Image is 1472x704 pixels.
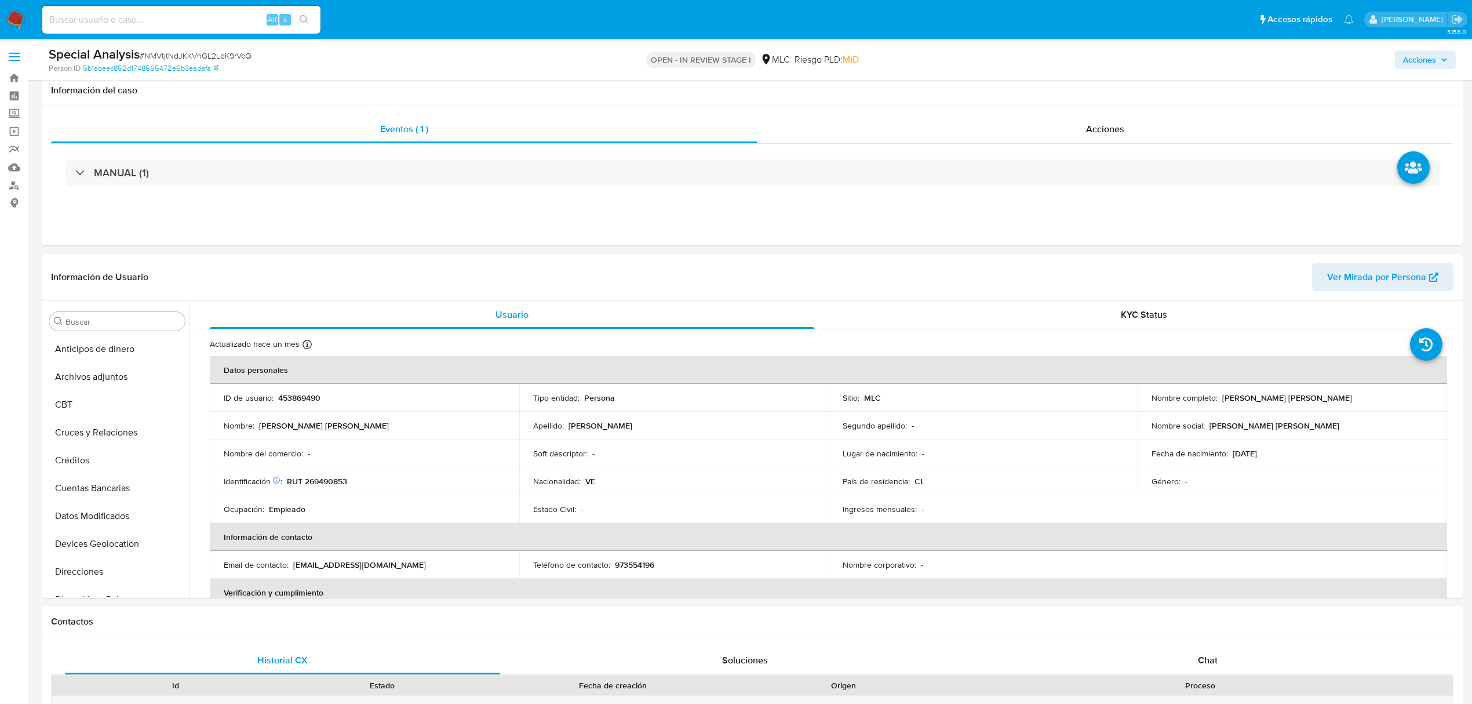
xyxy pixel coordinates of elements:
[287,476,347,487] p: RUT 269490853
[224,393,274,403] p: ID de usuario :
[760,53,790,66] div: MLC
[843,448,917,459] p: Lugar de nacimiento :
[83,63,218,74] a: 5b1abeec852d1748565472e6b3eadafa
[569,420,632,431] p: [PERSON_NAME]
[1152,448,1228,459] p: Fecha de nacimiento :
[269,504,305,514] p: Empleado
[1344,14,1354,24] a: Notificaciones
[257,654,308,667] span: Historial CX
[1152,476,1180,487] p: Género :
[210,356,1447,384] th: Datos personales
[1185,476,1187,487] p: -
[1312,263,1453,291] button: Ver Mirada por Persona
[45,586,190,614] button: Dispositivos Point
[1209,420,1339,431] p: [PERSON_NAME] [PERSON_NAME]
[615,560,654,570] p: 973554196
[308,448,310,459] p: -
[65,317,180,327] input: Buscar
[49,45,140,63] b: Special Analysis
[45,335,190,363] button: Anticipos de dinero
[843,560,916,570] p: Nombre corporativo :
[210,579,1447,607] th: Verificación y cumplimiento
[533,504,576,514] p: Estado Civil :
[45,447,190,474] button: Créditos
[45,391,190,419] button: CBT
[293,560,426,570] p: [EMAIL_ADDRESS][DOMAIN_NAME]
[646,52,756,68] p: OPEN - IN REVIEW STAGE I
[843,420,907,431] p: Segundo apellido :
[1233,448,1257,459] p: [DATE]
[1198,654,1218,667] span: Chat
[80,680,271,691] div: Id
[1121,308,1167,321] span: KYC Status
[912,420,914,431] p: -
[914,476,924,487] p: CL
[224,560,289,570] p: Email de contacto :
[921,560,923,570] p: -
[1327,263,1426,291] span: Ver Mirada por Persona
[268,14,277,25] span: Alt
[1267,13,1332,26] span: Accesos rápidos
[51,85,1453,96] h1: Información del caso
[921,504,924,514] p: -
[494,680,732,691] div: Fecha de creación
[1382,14,1447,25] p: aline.magdaleno@mercadolibre.com
[287,680,478,691] div: Estado
[585,476,595,487] p: VE
[51,271,148,283] h1: Información de Usuario
[380,122,428,136] span: Eventos ( 1 )
[283,14,287,25] span: s
[65,159,1440,186] div: MANUAL (1)
[843,476,910,487] p: País de residencia :
[54,317,63,326] button: Buscar
[45,502,190,530] button: Datos Modificados
[51,616,1453,627] h1: Contactos
[210,339,300,350] p: Actualizado hace un mes
[42,12,320,27] input: Buscar usuario o caso...
[49,63,81,74] b: Person ID
[581,504,583,514] p: -
[210,523,1447,551] th: Información de contacto
[843,504,917,514] p: Ingresos mensuales :
[843,53,859,66] span: MID
[843,393,859,403] p: Sitio :
[1222,393,1352,403] p: [PERSON_NAME] [PERSON_NAME]
[45,419,190,447] button: Cruces y Relaciones
[45,530,190,558] button: Devices Geolocation
[533,560,610,570] p: Teléfono de contacto :
[533,420,564,431] p: Apellido :
[1152,393,1218,403] p: Nombre completo :
[140,50,252,61] span: # NMVtjtNdJKKVhGL2LqK9rVcQ
[533,448,588,459] p: Soft descriptor :
[224,448,303,459] p: Nombre del comercio :
[592,448,595,459] p: -
[864,393,881,403] p: MLC
[224,420,254,431] p: Nombre :
[224,476,282,487] p: Identificación :
[495,308,529,321] span: Usuario
[224,504,264,514] p: Ocupación :
[922,448,924,459] p: -
[955,680,1445,691] div: Proceso
[45,363,190,391] button: Archivos adjuntos
[45,474,190,502] button: Cuentas Bancarias
[533,393,580,403] p: Tipo entidad :
[1152,420,1205,431] p: Nombre social :
[748,680,939,691] div: Origen
[94,166,149,179] h3: MANUAL (1)
[278,393,320,403] p: 453869490
[533,476,581,487] p: Nacionalidad :
[292,12,316,28] button: search-icon
[722,654,768,667] span: Soluciones
[1395,50,1456,69] button: Acciones
[584,393,615,403] p: Persona
[1086,122,1124,136] span: Acciones
[259,420,389,431] p: [PERSON_NAME] [PERSON_NAME]
[1403,50,1436,69] span: Acciones
[795,53,859,66] span: Riesgo PLD:
[45,558,190,586] button: Direcciones
[1451,13,1463,26] a: Salir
